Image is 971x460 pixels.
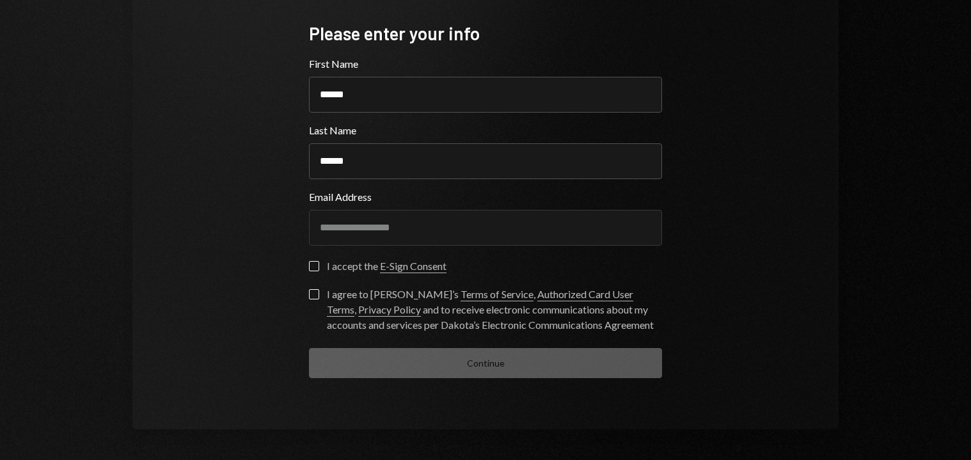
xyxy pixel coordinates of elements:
button: I accept the E-Sign Consent [309,261,319,271]
div: Please enter your info [309,21,662,46]
a: E-Sign Consent [380,260,446,273]
a: Terms of Service [461,288,533,301]
a: Privacy Policy [358,303,421,317]
label: Last Name [309,123,662,138]
button: I agree to [PERSON_NAME]’s Terms of Service, Authorized Card User Terms, Privacy Policy and to re... [309,289,319,299]
div: I accept the [327,258,446,274]
label: First Name [309,56,662,72]
label: Email Address [309,189,662,205]
a: Authorized Card User Terms [327,288,633,317]
div: I agree to [PERSON_NAME]’s , , and to receive electronic communications about my accounts and ser... [327,287,662,333]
